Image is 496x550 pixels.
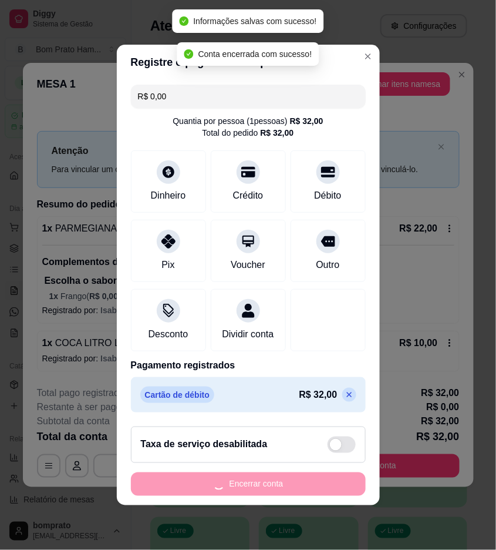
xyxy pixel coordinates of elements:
div: Crédito [233,189,264,203]
span: check-circle [179,16,188,26]
div: Quantia por pessoa ( 1 pessoas) [173,115,323,127]
header: Registre o pagamento do pedido [117,45,380,80]
div: R$ 32,00 [290,115,323,127]
div: Débito [314,189,341,203]
span: Conta encerrada com sucesso! [198,49,312,59]
div: R$ 32,00 [261,127,294,139]
div: Total do pedido [203,127,294,139]
div: Desconto [149,327,188,341]
div: Dividir conta [222,327,274,341]
div: Voucher [231,258,265,272]
span: Informações salvas com sucesso! [193,16,316,26]
p: R$ 32,00 [299,388,338,402]
h2: Taxa de serviço desabilitada [141,438,268,452]
button: Close [359,47,377,66]
div: Pix [161,258,174,272]
p: Pagamento registrados [131,358,366,373]
div: Dinheiro [151,189,186,203]
p: Cartão de débito [140,387,214,403]
input: Ex.: hambúrguer de cordeiro [138,85,359,108]
div: Outro [316,258,339,272]
span: check-circle [184,49,194,59]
